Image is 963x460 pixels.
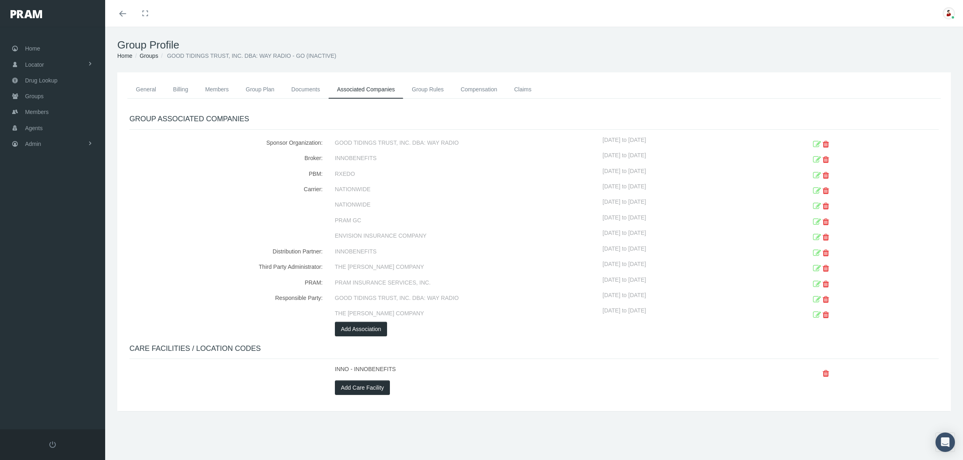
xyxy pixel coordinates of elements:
[329,260,603,275] div: THE [PERSON_NAME] COMPANY
[167,53,336,59] span: GOOD TIDINGS TRUST, INC. DBA: WAY RADIO - GO (INACTIVE)
[123,135,329,151] div: Sponsor Organization:
[603,213,767,228] div: [DATE] to [DATE]
[129,344,939,353] h4: CARE FACILITIES / LOCATION CODES
[329,151,603,166] div: INNOBENEFITS
[329,244,603,260] div: INNOBENEFITS
[117,39,951,51] h1: Group Profile
[25,136,41,152] span: Admin
[329,365,603,380] div: INNO - INNOBENEFITS
[283,80,328,98] a: Documents
[25,104,49,120] span: Members
[329,291,603,306] div: GOOD TIDINGS TRUST, INC. DBA: WAY RADIO
[328,80,403,99] a: Associated Companies
[603,244,767,260] div: [DATE] to [DATE]
[329,197,603,213] div: NATIONWIDE
[25,57,44,72] span: Locator
[11,10,42,18] img: PRAM_20_x_78.png
[329,167,603,182] div: RXEDO
[165,80,197,98] a: Billing
[452,80,506,98] a: Compensation
[117,53,132,59] a: Home
[129,115,939,124] h4: GROUP ASSOCIATED COMPANIES
[329,213,603,228] div: PRAM GC
[329,135,603,151] div: GOOD TIDINGS TRUST, INC. DBA: WAY RADIO
[123,167,329,182] div: PBM:
[329,182,603,197] div: NATIONWIDE
[603,167,767,182] div: [DATE] to [DATE]
[25,41,40,56] span: Home
[335,380,390,395] button: Add Care Facility
[943,7,955,19] img: S_Profile_Picture_701.jpg
[603,182,767,197] div: [DATE] to [DATE]
[123,244,329,260] div: Distribution Partner:
[127,80,165,98] a: General
[123,291,329,306] div: Responsible Party:
[603,197,767,213] div: [DATE] to [DATE]
[335,322,387,336] button: Add Association
[329,228,603,244] div: ENVISION INSURANCE COMPANY
[603,228,767,244] div: [DATE] to [DATE]
[25,73,57,88] span: Drug Lookup
[603,135,767,151] div: [DATE] to [DATE]
[237,80,283,98] a: Group Plan
[123,260,329,275] div: Third Party Administrator:
[603,260,767,275] div: [DATE] to [DATE]
[506,80,540,98] a: Claims
[123,151,329,166] div: Broker:
[25,120,43,136] span: Agents
[603,275,767,291] div: [DATE] to [DATE]
[197,80,237,98] a: Members
[140,53,158,59] a: Groups
[603,291,767,306] div: [DATE] to [DATE]
[935,433,955,452] div: Open Intercom Messenger
[123,275,329,291] div: PRAM:
[123,182,329,197] div: Carrier:
[403,80,452,98] a: Group Rules
[329,275,603,291] div: PRAM INSURANCE SERVICES, INC.
[603,151,767,166] div: [DATE] to [DATE]
[329,306,603,321] div: THE [PERSON_NAME] COMPANY
[603,306,767,321] div: [DATE] to [DATE]
[25,89,44,104] span: Groups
